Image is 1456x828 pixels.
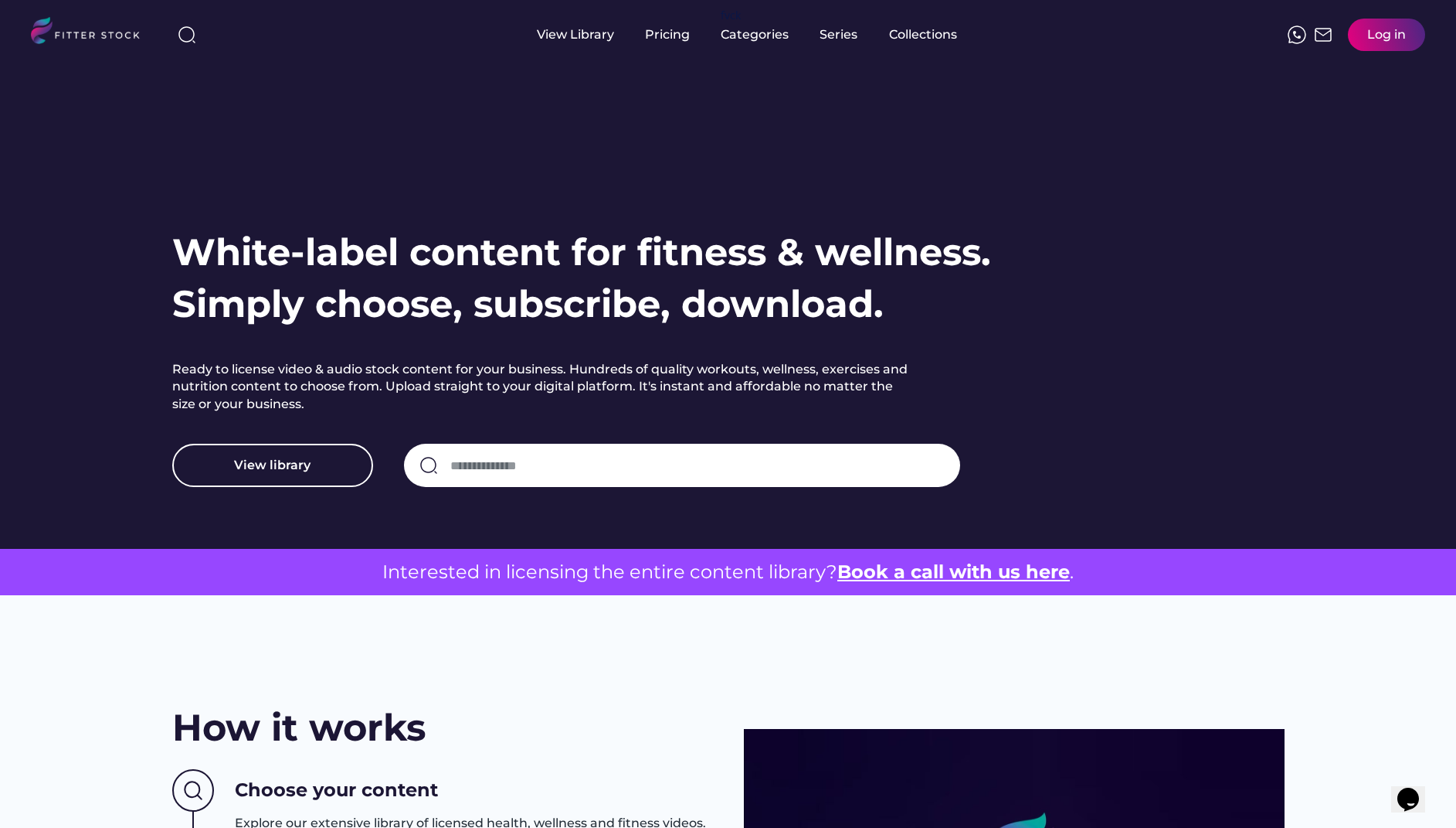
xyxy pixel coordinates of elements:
[172,361,914,413] h2: Ready to license video & audio stock content for your business. Hundreds of quality workouts, wel...
[1288,26,1306,44] img: meteor-icons_whatsapp%20%281%29.svg
[31,17,153,49] img: LOGO.svg
[419,456,438,475] img: search-normal.svg
[721,26,789,43] div: Categories
[820,26,858,43] div: Series
[889,26,957,43] div: Collections
[1391,766,1441,813] iframe: chat widget
[1367,26,1406,43] div: Log in
[721,8,741,23] div: fvck
[645,26,690,43] div: Pricing
[172,444,373,487] button: View library
[172,227,991,330] h1: White-label content for fitness & wellness. Simply choose, subscribe, download.
[235,777,438,803] h3: Choose your content
[1314,26,1332,44] img: Frame%2051.svg
[172,769,214,813] img: Group%201000002437%20%282%29.svg
[178,26,196,44] img: search-normal%203.svg
[837,561,1070,583] a: Book a call with us here
[172,702,426,754] h2: How it works
[537,26,614,43] div: View Library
